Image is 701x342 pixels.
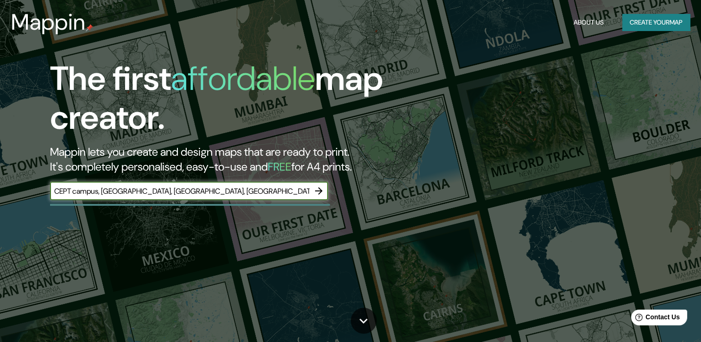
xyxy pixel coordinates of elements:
[11,9,86,35] h3: Mappin
[50,145,401,174] h2: Mappin lets you create and design maps that are ready to print. It's completely personalised, eas...
[171,57,315,100] h1: affordable
[50,186,309,196] input: Choose your favourite place
[86,24,93,32] img: mappin-pin
[622,14,690,31] button: Create yourmap
[570,14,607,31] button: About Us
[619,306,691,332] iframe: Help widget launcher
[268,159,291,174] h5: FREE
[50,59,401,145] h1: The first map creator.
